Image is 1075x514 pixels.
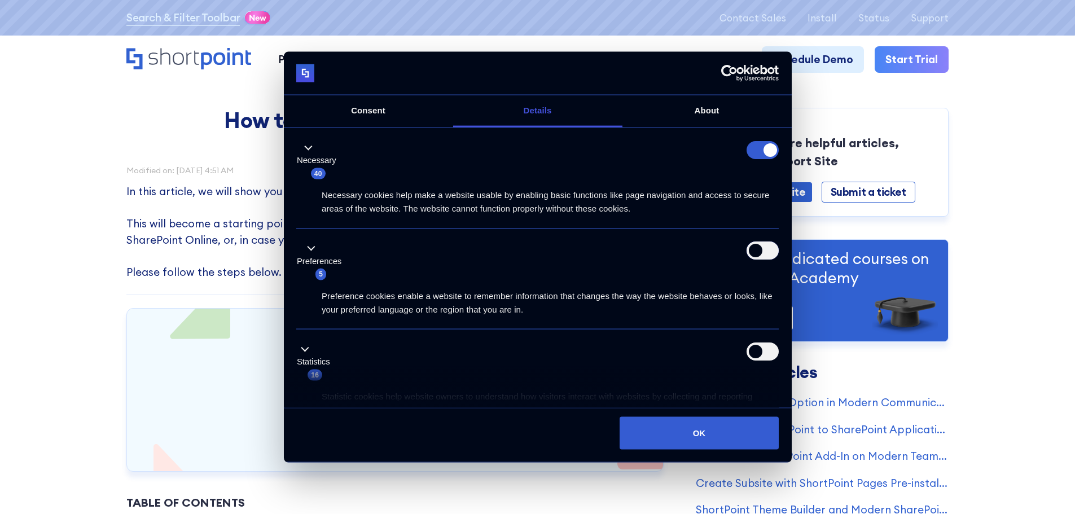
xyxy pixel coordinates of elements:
[191,108,615,157] h1: How to Create Wiki Pages and Page Libraries in SharePoint
[620,416,779,449] button: OK
[296,280,779,316] div: Preference cookies enable a website to remember information that changes the way the website beha...
[441,46,518,73] a: Company
[297,254,341,267] label: Preferences
[762,46,864,73] a: Schedule Demo
[696,394,949,411] a: Create Wiki Page Option in Modern Communication Site Is Missing
[296,342,337,381] button: Statistics (16)
[126,48,251,71] a: Home
[696,421,949,438] a: How to Add ShortPoint to SharePoint Application Pages
[265,46,334,73] a: Product
[126,10,240,26] a: Search & Filter Toolbar
[858,12,889,23] a: Status
[296,381,779,417] div: Statistic cookies help website owners to understand how visitors interact with websites by collec...
[453,95,622,128] a: Details
[126,183,680,280] p: In this article, we will show you how you can create a wiki page and wiki page library in SharePo...
[334,46,441,73] a: Why ShortPoint
[872,383,1075,514] iframe: Chat Widget
[296,140,343,180] button: Necessary (40)
[622,95,792,128] a: About
[296,64,314,82] img: logo
[126,166,680,174] div: Modified on: [DATE] 4:51 AM
[712,249,932,288] p: Visit our dedicated courses on ShortPoint Academy
[153,335,636,363] h3: Start a trial
[297,154,336,167] label: Necessary
[822,182,915,203] a: Submit a ticket
[284,95,453,128] a: Consent
[297,355,330,368] label: Statistics
[696,448,949,464] a: How to Use ShortPoint Add-In on Modern Team Sites (deprecated)
[875,46,949,73] a: Start Trial
[696,364,949,381] h3: Related Articles
[712,134,932,170] p: To search more helpful articles, Visit our Support Site
[126,494,680,511] div: Table of Contents
[518,46,599,73] a: Resources
[315,269,326,280] span: 5
[911,12,949,23] a: Support
[808,12,837,23] a: Install
[719,12,786,23] a: Contact Sales
[696,475,949,491] a: Create Subsite with ShortPoint Pages Pre-installed & Pre-configured
[296,241,348,281] button: Preferences (5)
[308,369,322,380] span: 16
[311,168,326,179] span: 40
[296,180,779,216] div: Necessary cookies help make a website usable by enabling basic functions like page navigation and...
[680,65,779,82] a: Usercentrics Cookiebot - opens in a new window
[251,376,540,412] p: Make your Intranet Accessible to all. Inclusion starts with
[278,51,320,68] div: Product
[599,46,662,73] a: Pricing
